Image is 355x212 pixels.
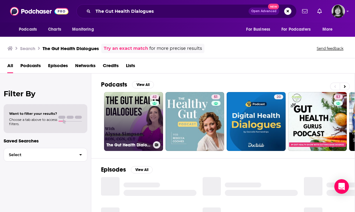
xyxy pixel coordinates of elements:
p: Saved Searches [4,138,87,144]
button: View All [132,81,154,88]
a: 57 [288,92,347,151]
button: open menu [68,24,102,35]
span: 57 [336,94,340,100]
a: Show notifications dropdown [300,6,310,16]
a: 57 [334,94,343,99]
span: More [322,25,333,34]
a: Networks [75,61,96,73]
a: PodcastsView All [101,81,154,88]
a: Try an exact match [104,45,148,52]
input: Search podcasts, credits, & more... [93,6,249,16]
span: Choose a tab above to access filters. [9,118,57,126]
span: Podcasts [19,25,37,34]
span: Select [4,153,74,157]
div: Open Intercom Messenger [334,179,349,194]
span: Open Advanced [251,10,277,13]
a: EpisodesView All [101,166,153,173]
a: 42 [150,94,159,99]
h3: The Gut Health Dialogues [43,46,99,51]
h2: Filter By [4,89,87,98]
span: 20 [277,94,281,100]
button: open menu [277,24,319,35]
span: 42 [152,94,157,100]
button: open menu [318,24,340,35]
a: Podcasts [20,61,41,73]
button: Show profile menu [332,5,345,18]
span: For Business [246,25,270,34]
button: open menu [242,24,278,35]
a: Episodes [48,61,68,73]
a: 51 [165,92,224,151]
a: All [7,61,13,73]
span: Logged in as parkdalepublicity1 [332,5,345,18]
button: Select [4,148,87,162]
span: For Podcasters [281,25,311,34]
a: 42The Gut Health Dialogues [104,92,163,151]
span: Want to filter your results? [9,111,57,116]
h3: Search [20,46,35,51]
span: Charts [48,25,61,34]
h2: Episodes [101,166,126,173]
span: New [268,4,279,9]
img: User Profile [332,5,345,18]
a: Credits [103,61,119,73]
a: Lists [126,61,135,73]
button: View All [131,166,153,173]
h3: The Gut Health Dialogues [106,142,151,148]
button: open menu [15,24,45,35]
a: 20 [274,94,283,99]
button: Send feedback [315,46,345,51]
img: Podchaser - Follow, Share and Rate Podcasts [10,5,68,17]
h2: Podcasts [101,81,127,88]
span: for more precise results [149,45,202,52]
a: 51 [211,94,220,99]
span: 51 [214,94,218,100]
button: Open AdvancedNew [249,8,279,15]
span: Monitoring [72,25,94,34]
a: Show notifications dropdown [315,6,324,16]
a: 20 [227,92,286,151]
a: Charts [44,24,65,35]
div: Search podcasts, credits, & more... [76,4,297,18]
